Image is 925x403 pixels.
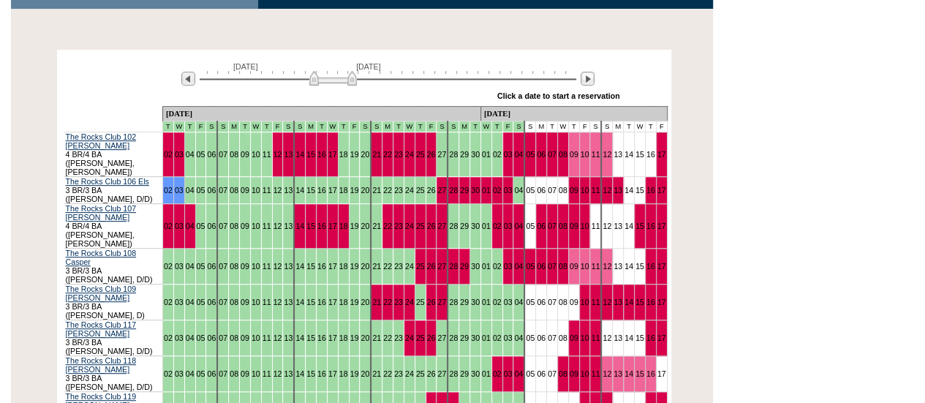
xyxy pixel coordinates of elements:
a: 01 [482,334,491,342]
a: 10 [581,186,589,195]
a: 09 [570,334,578,342]
a: 15 [635,150,644,159]
a: 07 [219,298,227,306]
a: 18 [339,150,348,159]
a: 29 [460,222,469,230]
a: 17 [328,150,337,159]
a: 16 [317,334,326,342]
a: 25 [416,186,425,195]
a: 06 [207,150,216,159]
a: 11 [591,222,600,230]
a: 12 [273,186,282,195]
a: 02 [164,298,173,306]
a: 30 [471,298,480,306]
a: 08 [230,334,238,342]
a: 20 [360,262,369,271]
a: 28 [449,150,458,159]
a: 08 [559,186,567,195]
a: 20 [360,222,369,230]
a: 16 [646,262,655,271]
a: 22 [383,334,392,342]
a: 19 [350,150,359,159]
a: 12 [273,298,282,306]
a: 11 [263,222,271,230]
a: 09 [570,298,578,306]
a: 03 [175,150,184,159]
a: 21 [372,262,381,271]
a: 09 [570,262,578,271]
a: 08 [559,262,567,271]
a: 11 [263,150,271,159]
a: 16 [317,186,326,195]
a: 02 [164,369,173,378]
a: 04 [186,369,195,378]
a: 02 [164,186,173,195]
a: 07 [219,186,227,195]
a: 05 [526,222,535,230]
a: 03 [175,186,184,195]
a: 07 [548,150,556,159]
a: 16 [646,150,655,159]
a: 06 [537,150,545,159]
a: 09 [570,222,578,230]
a: 01 [482,222,491,230]
a: 05 [526,150,535,159]
a: 04 [186,262,195,271]
a: 08 [230,262,238,271]
a: 06 [537,298,545,306]
a: 06 [207,298,216,306]
a: 08 [559,298,567,306]
a: 10 [581,298,589,306]
a: 26 [427,298,436,306]
a: 08 [559,150,567,159]
a: 30 [471,262,480,271]
a: 23 [394,150,403,159]
a: 01 [482,186,491,195]
a: 29 [460,334,469,342]
a: 25 [416,262,425,271]
a: 08 [230,222,238,230]
a: 09 [241,186,249,195]
a: 13 [284,222,292,230]
a: 10 [252,298,260,306]
a: 14 [624,334,633,342]
a: 13 [613,298,622,306]
a: 17 [657,222,666,230]
a: 11 [591,298,600,306]
a: 15 [306,298,315,306]
img: Next [581,72,594,86]
a: 27 [437,150,446,159]
a: 02 [164,334,173,342]
a: 15 [635,186,644,195]
a: 14 [295,262,304,271]
a: 07 [219,334,227,342]
a: 22 [383,298,392,306]
a: 01 [482,262,491,271]
a: 11 [591,262,600,271]
a: 16 [646,298,655,306]
a: 16 [646,186,655,195]
a: 19 [350,334,359,342]
a: 12 [273,262,282,271]
a: 27 [437,186,446,195]
a: 28 [449,298,458,306]
a: 07 [219,262,227,271]
a: 19 [350,262,359,271]
a: 19 [350,222,359,230]
a: 10 [252,369,260,378]
a: 02 [164,150,173,159]
a: 24 [405,222,414,230]
a: 18 [339,262,348,271]
a: 29 [460,186,469,195]
a: 13 [284,369,292,378]
a: 05 [197,186,205,195]
a: 28 [449,222,458,230]
a: The Rocks Club 107 [PERSON_NAME] [66,204,137,222]
a: 14 [295,369,304,378]
a: 16 [317,222,326,230]
a: 05 [526,262,535,271]
a: 04 [186,150,195,159]
a: 30 [471,334,480,342]
a: 04 [514,186,523,195]
a: 02 [493,334,502,342]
